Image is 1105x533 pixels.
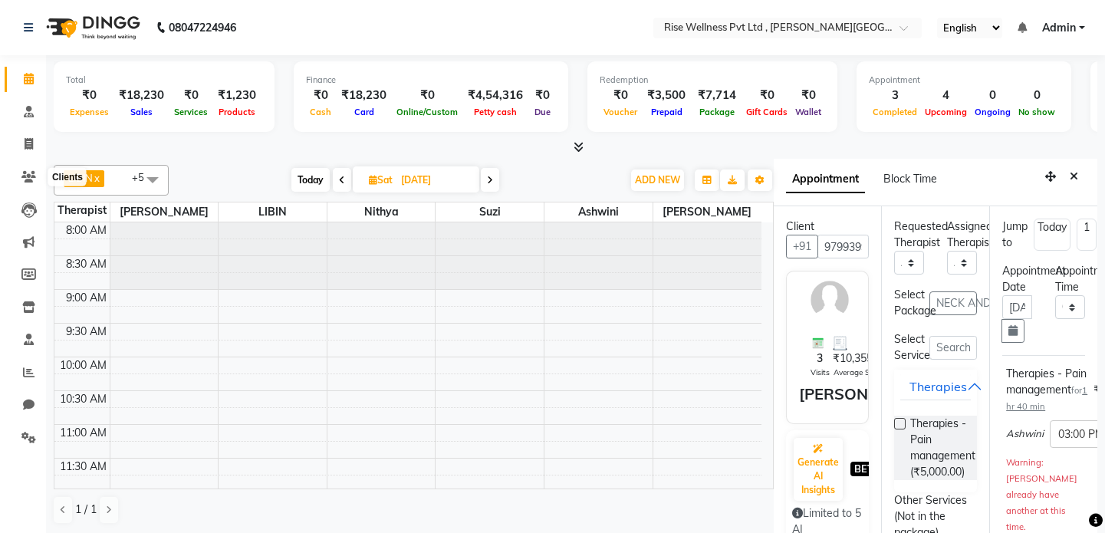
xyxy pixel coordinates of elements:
[1015,107,1059,117] span: No show
[929,291,977,315] button: NECK AND BACK RELIVE
[66,87,113,104] div: ₹0
[350,107,378,117] span: Card
[883,331,918,364] div: Select Services
[327,202,436,222] span: nithya
[93,172,100,184] a: x
[470,107,521,117] span: Petty cash
[971,87,1015,104] div: 0
[1038,219,1067,235] div: Today
[786,166,865,193] span: Appointment
[1006,366,1087,414] div: Therapies - Pain management
[921,87,971,104] div: 4
[900,373,971,400] button: Therapies
[791,107,825,117] span: Wallet
[1055,263,1085,295] div: Appointment Time
[75,502,97,518] span: 1 / 1
[834,367,886,378] span: Average Spent
[335,87,393,104] div: ₹18,230
[850,462,884,476] span: BETA
[910,416,975,480] span: Therapies - Pain management (₹5,000.00)
[57,459,110,475] div: 11:30 AM
[127,107,156,117] span: Sales
[869,87,921,104] div: 3
[641,87,692,104] div: ₹3,500
[696,107,738,117] span: Package
[66,107,113,117] span: Expenses
[786,219,870,235] div: Client
[1015,87,1059,104] div: 0
[742,87,791,104] div: ₹0
[365,174,396,186] span: Sat
[600,107,641,117] span: Voucher
[647,107,686,117] span: Prepaid
[883,172,937,186] span: Block Time
[833,350,887,367] span: ₹10,355.03
[894,219,924,251] div: Requested Therapist
[692,87,742,104] div: ₹7,714
[1077,219,1097,251] li: 1
[57,425,110,441] div: 11:00 AM
[170,87,212,104] div: ₹0
[132,171,156,183] span: +5
[600,74,825,87] div: Redemption
[742,107,791,117] span: Gift Cards
[791,87,825,104] div: ₹0
[531,107,554,117] span: Due
[1006,426,1044,442] span: Ashwini
[786,235,818,258] button: +91
[48,168,87,186] div: Clients
[110,202,219,222] span: [PERSON_NAME]
[219,202,327,222] span: LIBIN
[306,74,556,87] div: Finance
[436,202,544,222] span: suzi
[883,287,918,319] div: Select Package
[63,222,110,239] div: 8:00 AM
[57,391,110,407] div: 10:30 AM
[39,6,144,49] img: logo
[653,202,761,222] span: [PERSON_NAME]
[170,107,212,117] span: Services
[291,168,330,192] span: Today
[63,256,110,272] div: 8:30 AM
[212,87,262,104] div: ₹1,230
[631,169,684,191] button: ADD NEW
[63,324,110,340] div: 9:30 AM
[306,107,335,117] span: Cash
[1006,457,1077,532] small: Warning: [PERSON_NAME] already have another at this time.
[811,367,830,378] span: Visits
[794,438,843,501] button: Generate AI Insights
[544,202,653,222] span: Ashwini
[1002,263,1032,295] div: Appointment Date
[57,357,110,373] div: 10:00 AM
[635,174,680,186] span: ADD NEW
[393,87,462,104] div: ₹0
[1042,20,1076,36] span: Admin
[971,107,1015,117] span: Ongoing
[169,6,236,49] b: 08047224946
[462,87,529,104] div: ₹4,54,316
[909,377,967,396] div: Therapies
[600,87,641,104] div: ₹0
[869,74,1059,87] div: Appointment
[1002,219,1028,251] div: Jump to
[215,107,259,117] span: Products
[947,219,977,251] div: Assigned Therapist
[921,107,971,117] span: Upcoming
[817,350,823,367] span: 3
[63,290,110,306] div: 9:00 AM
[1002,295,1032,319] input: yyyy-mm-dd
[113,87,170,104] div: ₹18,230
[817,235,870,258] input: Search by Name/Mobile/Email/Code
[869,107,921,117] span: Completed
[929,336,977,360] input: Search by service name
[529,87,556,104] div: ₹0
[66,74,262,87] div: Total
[1063,165,1085,189] button: Close
[396,169,473,192] input: 2025-09-06
[54,202,110,219] div: Therapist
[807,278,852,322] img: avatar
[306,87,335,104] div: ₹0
[799,383,926,406] div: [PERSON_NAME]
[393,107,462,117] span: Online/Custom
